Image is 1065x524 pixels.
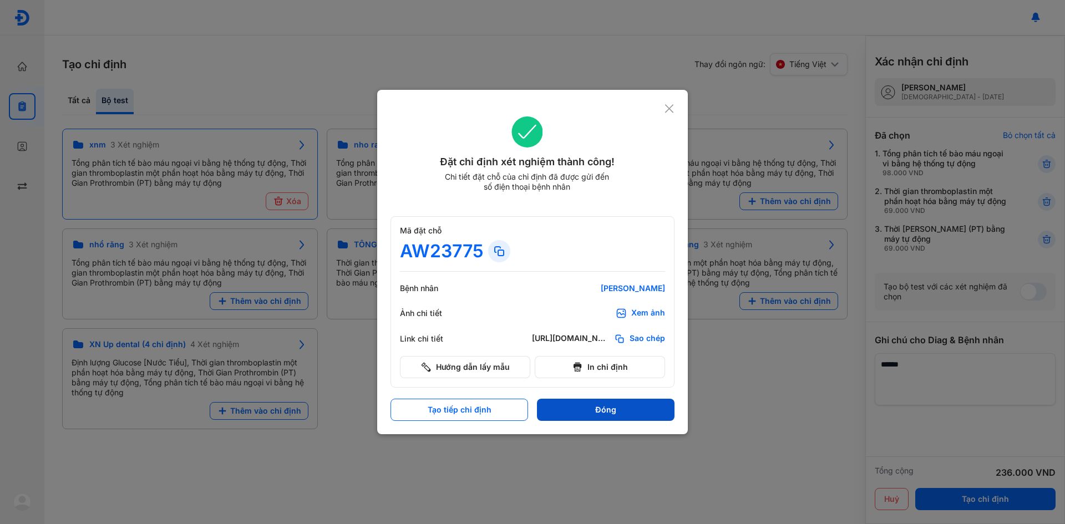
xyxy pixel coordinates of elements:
[535,356,665,378] button: In chỉ định
[390,399,528,421] button: Tạo tiếp chỉ định
[400,308,466,318] div: Ảnh chi tiết
[390,154,664,170] div: Đặt chỉ định xét nghiệm thành công!
[400,240,484,262] div: AW23775
[400,226,665,236] div: Mã đặt chỗ
[400,334,466,344] div: Link chi tiết
[532,333,610,344] div: [URL][DOMAIN_NAME]
[630,333,665,344] span: Sao chép
[631,308,665,319] div: Xem ảnh
[400,283,466,293] div: Bệnh nhân
[440,172,614,192] div: Chi tiết đặt chỗ của chỉ định đã được gửi đến số điện thoại bệnh nhân
[537,399,674,421] button: Đóng
[400,356,530,378] button: Hướng dẫn lấy mẫu
[532,283,665,293] div: [PERSON_NAME]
